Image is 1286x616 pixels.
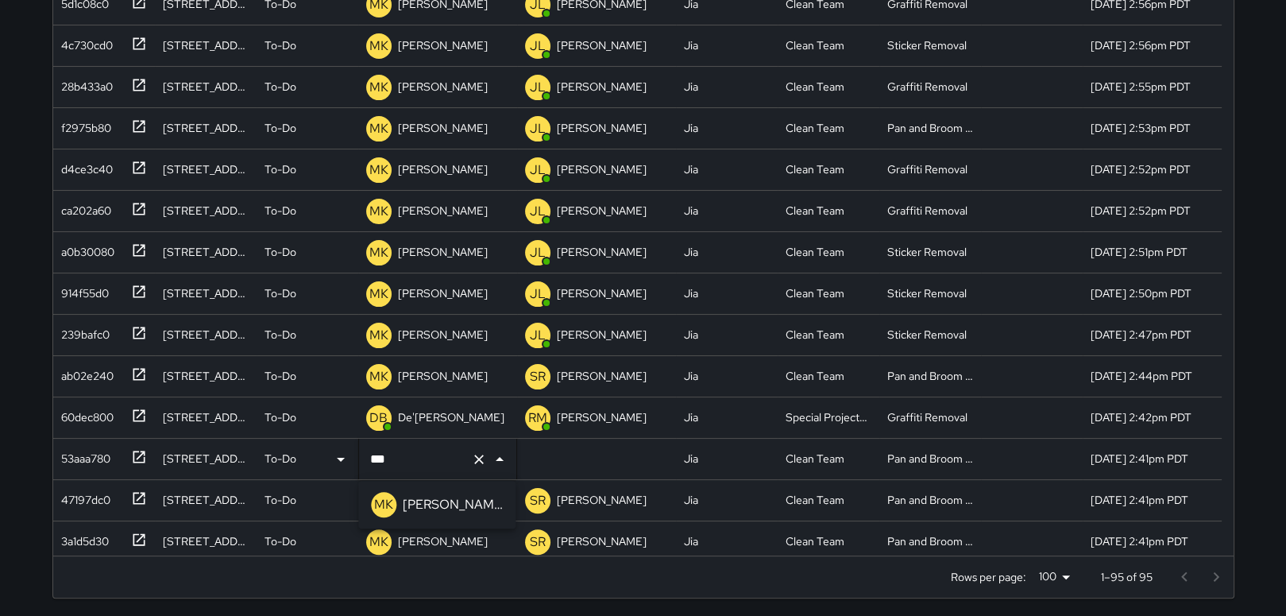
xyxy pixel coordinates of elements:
[265,161,296,177] p: To-Do
[530,367,546,386] p: SR
[1091,244,1188,260] div: 8/25/2025, 2:51pm PDT
[163,285,249,301] div: 400 Jackson Street
[369,161,388,180] p: MK
[55,444,110,467] div: 53aaa780
[1091,120,1191,136] div: 8/25/2025, 2:53pm PDT
[786,244,844,260] div: Clean Team
[786,37,844,53] div: Clean Team
[398,327,488,343] p: [PERSON_NAME]
[369,243,388,262] p: MK
[398,161,488,177] p: [PERSON_NAME]
[557,368,647,384] p: [PERSON_NAME]
[163,244,249,260] div: 400 Jackson Street
[557,203,647,219] p: [PERSON_NAME]
[55,362,114,384] div: ab02e240
[55,238,114,260] div: a0b30080
[1091,451,1188,467] div: 8/25/2025, 2:41pm PDT
[557,79,647,95] p: [PERSON_NAME]
[1091,203,1191,219] div: 8/25/2025, 2:52pm PDT
[55,31,113,53] div: 4c730cd0
[887,451,973,467] div: Pan and Broom Block Faces
[1091,368,1192,384] div: 8/25/2025, 2:44pm PDT
[265,244,296,260] p: To-Do
[398,37,488,53] p: [PERSON_NAME]
[684,327,698,343] div: Jia
[374,495,393,514] p: MK
[684,161,698,177] div: Jia
[530,119,546,138] p: JL
[530,37,546,56] p: JL
[1091,161,1191,177] div: 8/25/2025, 2:52pm PDT
[530,285,546,304] p: JL
[265,327,296,343] p: To-Do
[265,451,296,467] p: To-Do
[265,120,296,136] p: To-Do
[786,120,844,136] div: Clean Team
[557,492,647,508] p: [PERSON_NAME]
[951,569,1026,585] p: Rows per page:
[489,448,511,471] button: Close
[265,492,296,508] p: To-Do
[369,285,388,304] p: MK
[468,448,490,471] button: Clear
[265,368,296,384] p: To-Do
[887,244,967,260] div: Sticker Removal
[1091,327,1191,343] div: 8/25/2025, 2:47pm PDT
[265,79,296,95] p: To-Do
[398,409,504,425] p: De'[PERSON_NAME]
[55,155,113,177] div: d4ce3c40
[265,533,296,549] p: To-Do
[55,320,110,343] div: 239bafc0
[786,285,844,301] div: Clean Team
[369,533,388,552] p: MK
[557,37,647,53] p: [PERSON_NAME]
[684,285,698,301] div: Jia
[684,409,698,425] div: Jia
[786,409,871,425] div: Special Projects Team
[684,79,698,95] div: Jia
[887,79,967,95] div: Graffiti Removal
[684,37,698,53] div: Jia
[163,161,249,177] div: 444 Jackson Street
[684,368,698,384] div: Jia
[163,409,249,425] div: 650 Market Street
[398,285,488,301] p: [PERSON_NAME]
[55,279,109,301] div: 914f55d0
[55,403,114,425] div: 60dec800
[398,79,488,95] p: [PERSON_NAME]
[163,492,249,508] div: 434 Pacific Avenue
[887,327,967,343] div: Sticker Removal
[557,161,647,177] p: [PERSON_NAME]
[887,203,967,219] div: Graffiti Removal
[887,368,973,384] div: Pan and Broom Block Faces
[887,161,967,177] div: Graffiti Removal
[557,409,647,425] p: [PERSON_NAME]
[398,368,488,384] p: [PERSON_NAME]
[163,120,249,136] div: 473 Jackson Street
[163,327,249,343] div: 90 Gold Street
[530,78,546,97] p: JL
[163,79,249,95] div: 25 Hotaling Place
[786,327,844,343] div: Clean Team
[684,120,698,136] div: Jia
[55,114,111,136] div: f2975b80
[786,533,844,549] div: Clean Team
[163,203,249,219] div: 444 Jackson Street
[1091,492,1188,508] div: 8/25/2025, 2:41pm PDT
[265,37,296,53] p: To-Do
[403,495,503,514] p: [PERSON_NAME]
[265,285,296,301] p: To-Do
[398,244,488,260] p: [PERSON_NAME]
[369,78,388,97] p: MK
[1101,569,1153,585] p: 1–95 of 95
[163,451,249,467] div: 434 Pacific Avenue
[557,327,647,343] p: [PERSON_NAME]
[265,203,296,219] p: To-Do
[887,120,973,136] div: Pan and Broom Block Faces
[55,486,110,508] div: 47197dc0
[530,326,546,345] p: JL
[530,533,546,552] p: SR
[55,196,111,219] div: ca202a60
[684,244,698,260] div: Jia
[530,202,546,221] p: JL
